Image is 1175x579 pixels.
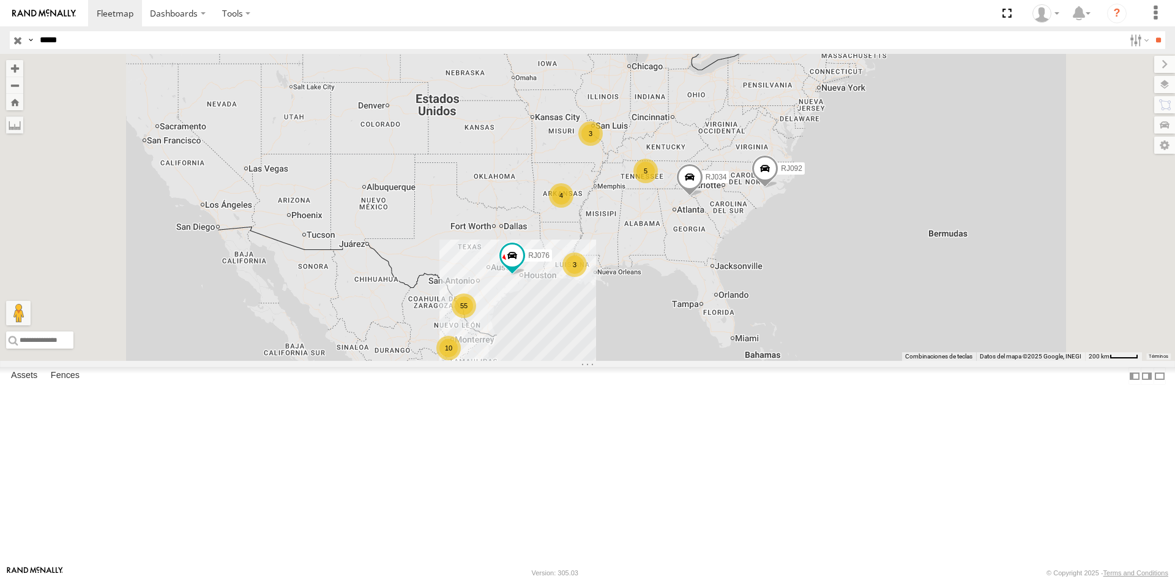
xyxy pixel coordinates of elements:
[1141,367,1153,385] label: Dock Summary Table to the Right
[532,569,578,577] div: Version: 305.03
[578,121,603,146] div: 3
[7,567,63,579] a: Visit our Website
[1154,137,1175,154] label: Map Settings
[45,368,86,385] label: Fences
[452,293,476,318] div: 55
[1107,4,1127,23] i: ?
[12,9,76,18] img: rand-logo.svg
[528,251,550,259] span: RJ076
[6,116,23,134] label: Measure
[6,60,23,77] button: Zoom in
[6,77,23,94] button: Zoom out
[1128,367,1141,385] label: Dock Summary Table to the Left
[781,164,802,173] span: RJ092
[633,159,658,183] div: 5
[980,353,1081,360] span: Datos del mapa ©2025 Google, INEGI
[5,368,43,385] label: Assets
[1125,31,1151,49] label: Search Filter Options
[1028,4,1064,23] div: Pablo Ruiz
[1089,353,1110,360] span: 200 km
[26,31,35,49] label: Search Query
[6,94,23,110] button: Zoom Home
[706,172,727,181] span: RJ034
[905,352,972,361] button: Combinaciones de teclas
[1103,569,1168,577] a: Terms and Conditions
[549,183,573,208] div: 4
[1149,354,1168,359] a: Términos
[1046,569,1168,577] div: © Copyright 2025 -
[562,252,587,277] div: 3
[6,301,31,325] button: Arrastra al hombrecito al mapa para abrir Street View
[1154,367,1166,385] label: Hide Summary Table
[436,336,461,360] div: 10
[1085,352,1142,361] button: Escala del mapa: 200 km por 43 píxeles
